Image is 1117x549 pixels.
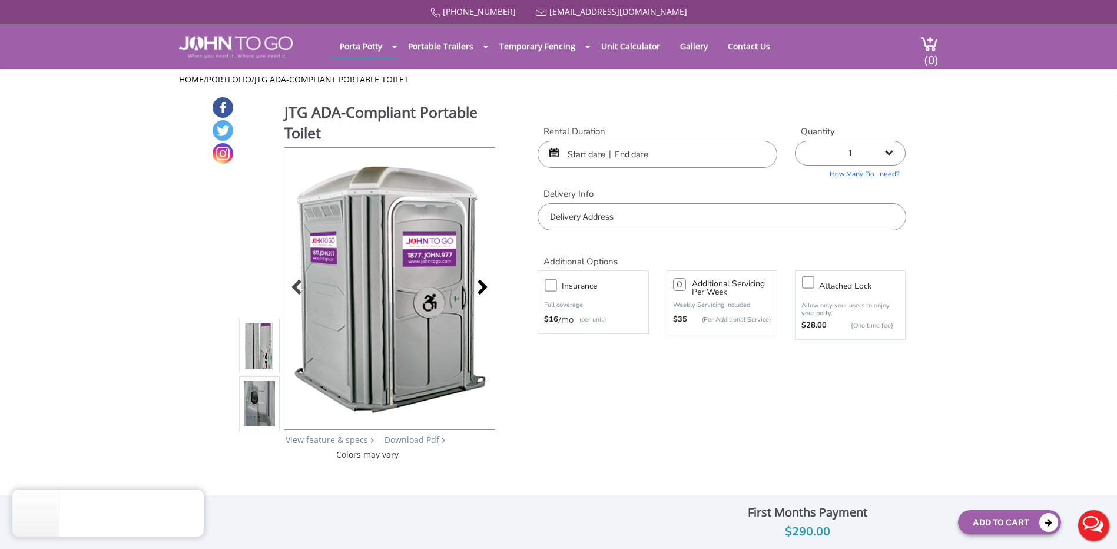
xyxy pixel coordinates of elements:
[958,510,1061,534] button: Add To Cart
[833,320,893,332] p: {One time fee}
[286,434,368,445] a: View feature & specs
[673,278,686,291] input: 0
[239,449,496,461] div: Colors may vary
[665,522,949,541] div: $290.00
[442,438,445,443] img: chevron.png
[665,502,949,522] div: First Months Payment
[538,188,906,200] label: Delivery Info
[673,300,771,309] p: Weekly Servicing Included
[179,74,938,85] ul: / /
[538,141,777,168] input: Start date | End date
[538,125,777,138] label: Rental Duration
[179,36,293,58] img: JOHN to go
[254,74,409,85] a: JTG ADA-Compliant Portable Toilet
[801,302,899,317] p: Allow only your users to enjoy your potty.
[544,299,642,311] p: Full coverage
[443,6,516,17] a: [PHONE_NUMBER]
[213,143,233,164] a: Instagram
[213,97,233,118] a: Facebook
[801,320,827,332] strong: $28.00
[490,35,584,58] a: Temporary Fencing
[592,35,669,58] a: Unit Calculator
[924,42,938,68] span: (0)
[207,74,251,85] a: Portfolio
[819,279,911,293] h3: Attached lock
[293,148,486,425] img: Product
[430,8,440,18] img: Call
[213,120,233,141] a: Twitter
[562,279,654,293] h3: Insurance
[574,314,606,326] p: (per unit)
[1070,502,1117,549] button: Live Chat
[687,315,771,324] p: (Per Additional Service)
[536,9,547,16] img: Mail
[244,207,276,485] img: Product
[284,102,496,146] h1: JTG ADA-Compliant Portable Toilet
[544,314,642,326] div: /mo
[692,280,771,296] h3: Additional Servicing Per Week
[719,35,779,58] a: Contact Us
[795,125,906,138] label: Quantity
[544,314,558,326] strong: $16
[549,6,687,17] a: [EMAIL_ADDRESS][DOMAIN_NAME]
[538,242,906,267] h2: Additional Options
[399,35,482,58] a: Portable Trailers
[795,166,906,179] a: How Many Do I need?
[385,434,439,445] a: Download Pdf
[673,314,687,326] strong: $35
[370,438,374,443] img: right arrow icon
[179,74,204,85] a: Home
[538,203,906,230] input: Delivery Address
[671,35,717,58] a: Gallery
[920,36,938,52] img: cart a
[331,35,391,58] a: Porta Potty
[244,265,276,543] img: Product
